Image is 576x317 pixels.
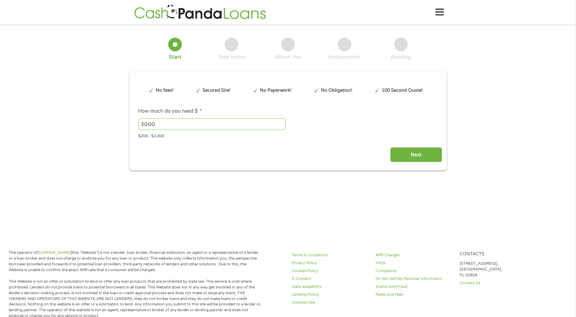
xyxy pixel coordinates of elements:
[460,280,536,286] a: Contact Us
[321,87,352,94] p: No Obligation!
[329,54,360,60] div: Employment
[292,252,368,258] a: Terms & Conditions
[132,4,268,21] img: GetLoanNow Logo
[460,251,536,257] h4: Contacts
[203,87,230,94] p: Secured Site!
[390,147,442,162] input: Next
[138,131,438,139] div: $200 - $3,000
[260,87,291,94] p: No Paperwork!
[292,276,368,282] a: E-Consent
[376,260,452,266] a: FAQs
[376,276,452,282] a: Do Not Sell My Personal Information
[292,284,368,290] a: state-availability
[382,87,423,94] p: 100 Second Quote!
[218,54,245,60] div: Your Home
[292,300,368,305] a: Unsubscribe
[156,87,173,94] p: No fees!
[376,284,452,290] a: Scams and Fraud
[9,250,261,273] p: The operator of (this “Website”) is not a lender, loan broker, financial institution, an agent or...
[376,252,452,258] a: APR Charges
[376,292,452,298] a: Rates and Fees
[391,54,411,60] div: Banking
[292,292,368,298] a: Lending Policy
[460,261,536,278] p: [STREET_ADDRESS], [GEOGRAPHIC_DATA], FL 32804.
[169,54,182,60] div: Start
[38,250,71,255] a: [DOMAIN_NAME]
[376,268,452,274] a: Complaints
[292,268,368,274] a: Cookies Policy
[275,54,301,60] div: About You
[292,260,368,266] a: Privacy Policy
[138,108,202,114] label: How much do you need $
